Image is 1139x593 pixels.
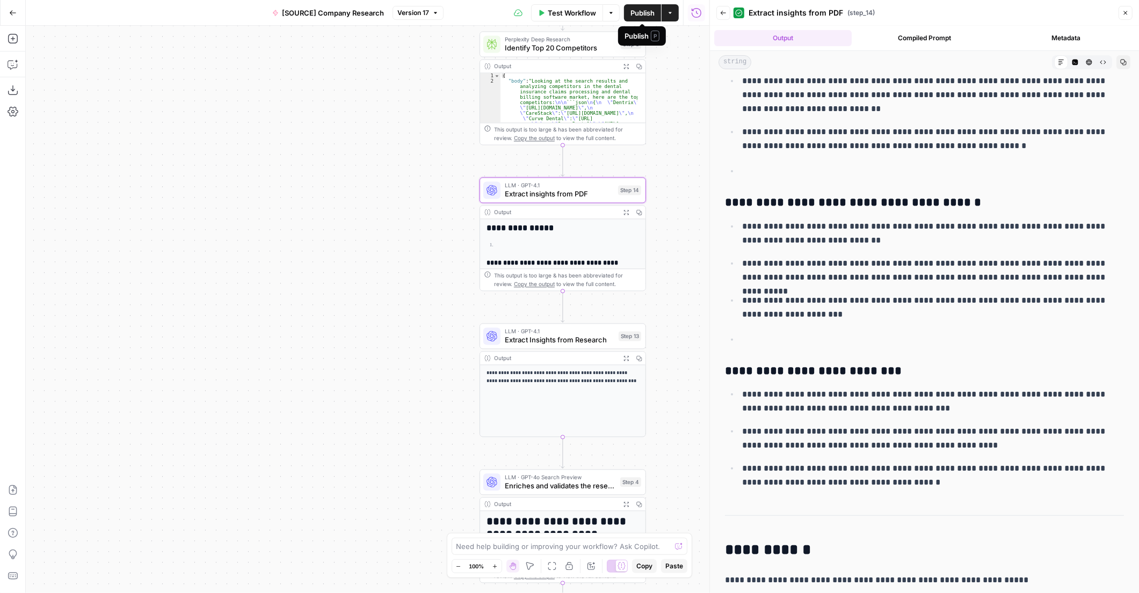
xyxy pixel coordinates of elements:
div: Output [494,354,616,363]
div: Step 13 [619,332,641,341]
button: Version 17 [393,6,444,20]
span: Test Workflow [548,8,596,18]
span: LLM · GPT-4.1 [505,327,614,336]
span: Copy [636,561,652,571]
span: string [719,55,751,69]
span: [SOURCE] Company Research [282,8,384,18]
div: Output [494,208,616,217]
button: Test Workflow [531,4,603,21]
div: This output is too large & has been abbreviated for review. to view the full content. [494,272,641,289]
span: 100% [469,562,484,570]
button: Copy [632,559,657,573]
g: Edge from step_5 to step_14 [561,145,564,177]
span: Paste [665,561,683,571]
span: Copy the output [514,281,555,288]
span: Extract insights from PDF [505,189,614,200]
button: Publish [624,4,661,21]
span: Perplexity Deep Research [505,35,616,44]
span: Extract Insights from Research [505,335,614,346]
span: Version 17 [397,8,429,18]
span: LLM · GPT-4.1 [505,181,614,190]
div: Output [494,62,616,71]
div: 1 [480,74,500,79]
div: Step 5 [621,40,641,49]
div: Step 14 [618,186,641,195]
div: Step 4 [620,478,641,487]
div: This output is too large & has been abbreviated for review. to view the full content. [494,126,641,143]
span: ( step_14 ) [847,8,875,18]
div: Output [494,500,616,509]
g: Edge from step_14 to step_13 [561,291,564,323]
div: Perplexity Deep ResearchIdentify Top 20 CompetitorsStep 5Output{ "body":"Looking at the search re... [480,32,646,145]
g: Edge from step_13 to step_4 [561,437,564,468]
div: 2 [480,79,500,235]
span: Enriches and validates the research 1 [505,481,616,492]
span: Toggle code folding, rows 1 through 3 [494,74,500,79]
span: Extract insights from PDF [749,8,843,18]
div: LLM · GPT-4o Search PreviewEnriches and validates the research 1Step 4Output**** **** **** **** *... [480,470,646,583]
span: Identify Top 20 Competitors [505,43,616,54]
button: Compiled Prompt [856,30,993,46]
button: Metadata [997,30,1135,46]
button: Paste [661,559,687,573]
span: LLM · GPT-4o Search Preview [505,473,616,482]
button: [SOURCE] Company Research [266,4,390,21]
button: Output [714,30,852,46]
span: Publish [630,8,655,18]
span: Copy the output [514,135,555,142]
